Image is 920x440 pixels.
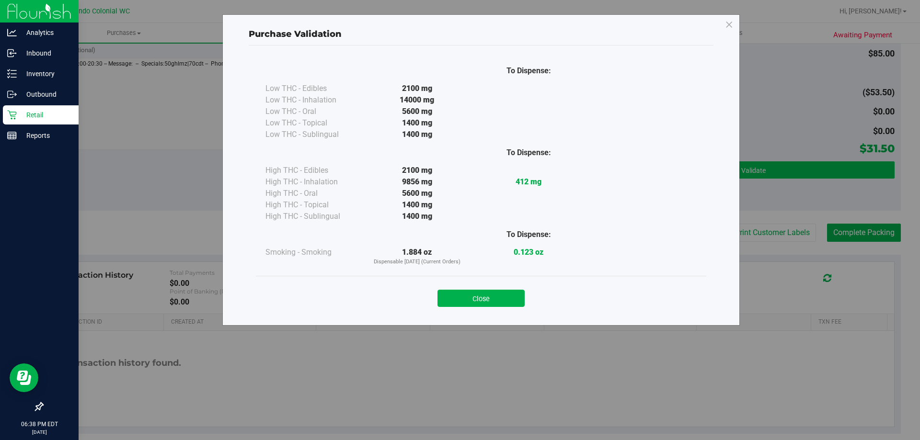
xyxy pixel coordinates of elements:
[361,83,473,94] div: 2100 mg
[361,129,473,140] div: 1400 mg
[17,27,74,38] p: Analytics
[17,109,74,121] p: Retail
[17,130,74,141] p: Reports
[361,117,473,129] div: 1400 mg
[473,147,585,158] div: To Dispense:
[7,48,17,58] inline-svg: Inbound
[516,177,541,186] strong: 412 mg
[7,110,17,120] inline-svg: Retail
[265,247,361,258] div: Smoking - Smoking
[7,69,17,79] inline-svg: Inventory
[17,89,74,100] p: Outbound
[361,211,473,222] div: 1400 mg
[473,229,585,240] div: To Dispense:
[361,106,473,117] div: 5600 mg
[17,47,74,59] p: Inbound
[361,188,473,199] div: 5600 mg
[10,363,38,392] iframe: Resource center
[7,131,17,140] inline-svg: Reports
[265,165,361,176] div: High THC - Edibles
[265,199,361,211] div: High THC - Topical
[361,258,473,266] p: Dispensable [DATE] (Current Orders)
[361,94,473,106] div: 14000 mg
[7,90,17,99] inline-svg: Outbound
[265,188,361,199] div: High THC - Oral
[265,211,361,222] div: High THC - Sublingual
[473,65,585,77] div: To Dispense:
[4,420,74,429] p: 06:38 PM EDT
[265,117,361,129] div: Low THC - Topical
[265,94,361,106] div: Low THC - Inhalation
[361,247,473,266] div: 1.884 oz
[265,129,361,140] div: Low THC - Sublingual
[17,68,74,79] p: Inventory
[361,165,473,176] div: 2100 mg
[265,176,361,188] div: High THC - Inhalation
[7,28,17,37] inline-svg: Analytics
[437,290,525,307] button: Close
[361,176,473,188] div: 9856 mg
[265,83,361,94] div: Low THC - Edibles
[514,248,543,257] strong: 0.123 oz
[4,429,74,436] p: [DATE]
[249,29,342,39] span: Purchase Validation
[361,199,473,211] div: 1400 mg
[265,106,361,117] div: Low THC - Oral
